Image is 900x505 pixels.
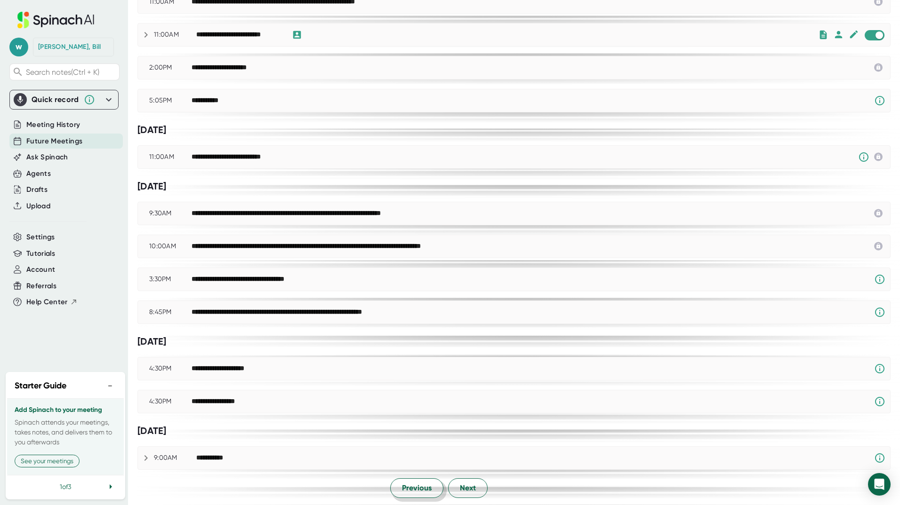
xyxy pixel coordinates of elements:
button: Previous [390,478,443,498]
div: [DATE] [137,124,891,136]
div: [DATE] [137,425,891,437]
div: 8:45PM [149,308,192,316]
div: [DATE] [137,181,891,192]
button: Ask Spinach [26,152,68,163]
div: Quick record [14,90,114,109]
div: 9:30AM [149,209,192,218]
span: Help Center [26,297,68,308]
button: Drafts [26,184,48,195]
svg: Spinach requires a video conference link. [874,274,885,285]
div: 4:30PM [149,397,192,406]
button: Upload [26,201,50,212]
div: 11:00AM [149,153,192,161]
button: Future Meetings [26,136,82,147]
button: Next [448,478,488,498]
svg: Spinach requires a video conference link. [874,95,885,106]
div: 2:00PM [149,63,192,72]
div: Open Intercom Messenger [868,473,891,496]
button: Meeting History [26,119,80,130]
button: Referrals [26,281,56,292]
span: Search notes (Ctrl + K) [26,68,99,77]
div: 9:00AM [154,454,196,462]
div: 11:00AM [154,31,196,39]
div: 3:30PM [149,275,192,284]
button: Agents [26,168,51,179]
svg: Spinach requires a video conference link. [874,363,885,374]
svg: Spinach requires a video conference link. [874,396,885,407]
button: − [104,379,116,393]
button: Account [26,264,55,275]
span: Next [460,482,476,494]
div: Cummings, Bill [38,43,101,51]
button: Tutorials [26,248,55,259]
span: 1 of 3 [60,483,71,490]
button: See your meetings [15,455,80,467]
h2: Starter Guide [15,379,66,392]
button: Settings [26,232,55,243]
p: Spinach attends your meetings, takes notes, and delivers them to you afterwards [15,418,116,447]
span: Previous [402,482,432,494]
div: Quick record [32,95,79,104]
svg: Someone has manually disabled Spinach from this meeting. [858,151,869,163]
div: 4:30PM [149,364,192,373]
div: 10:00AM [149,242,192,251]
button: Help Center [26,297,78,308]
svg: Spinach requires a video conference link. [874,452,885,464]
h3: Add Spinach to your meeting [15,406,116,414]
div: [DATE] [137,336,891,347]
div: 5:05PM [149,96,192,105]
span: w [9,38,28,56]
svg: Spinach requires a video conference link. [874,307,885,318]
